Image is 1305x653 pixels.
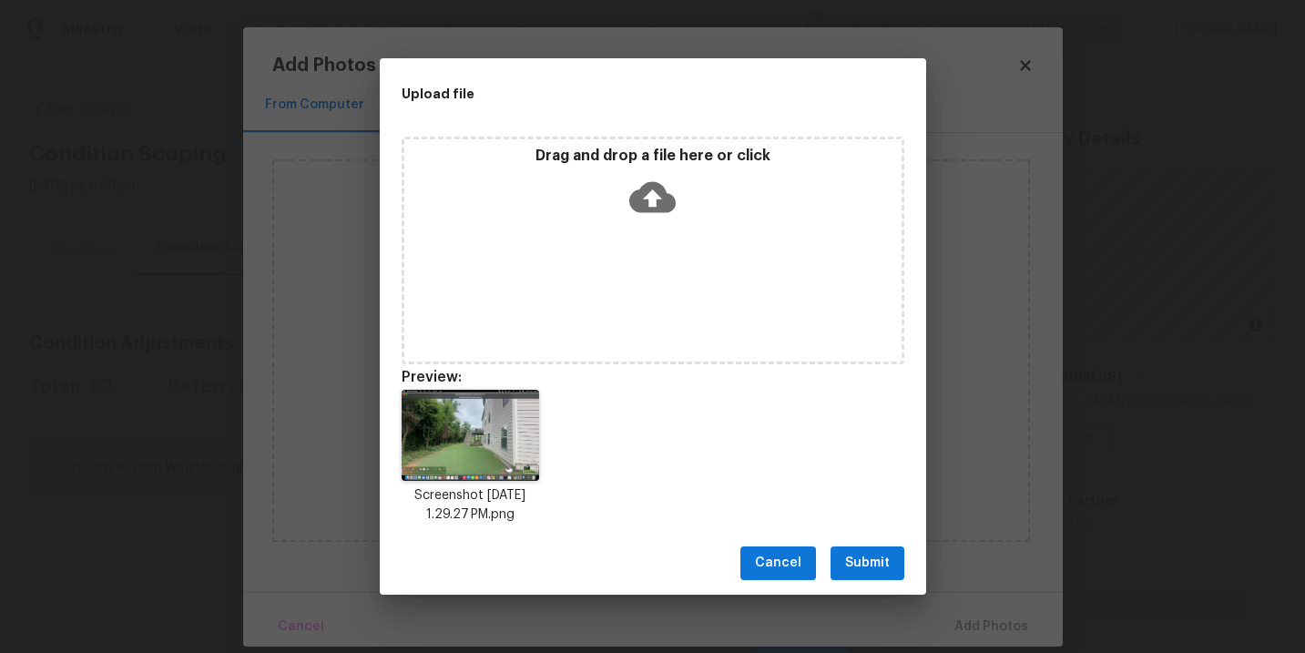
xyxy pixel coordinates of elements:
[402,390,540,481] img: AFrUwLJFe78kAAAAAElFTkSuQmCC
[402,486,540,525] p: Screenshot [DATE] 1.29.27 PM.png
[402,84,822,104] h2: Upload file
[404,147,902,166] p: Drag and drop a file here or click
[740,546,816,580] button: Cancel
[755,552,801,575] span: Cancel
[845,552,890,575] span: Submit
[831,546,904,580] button: Submit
